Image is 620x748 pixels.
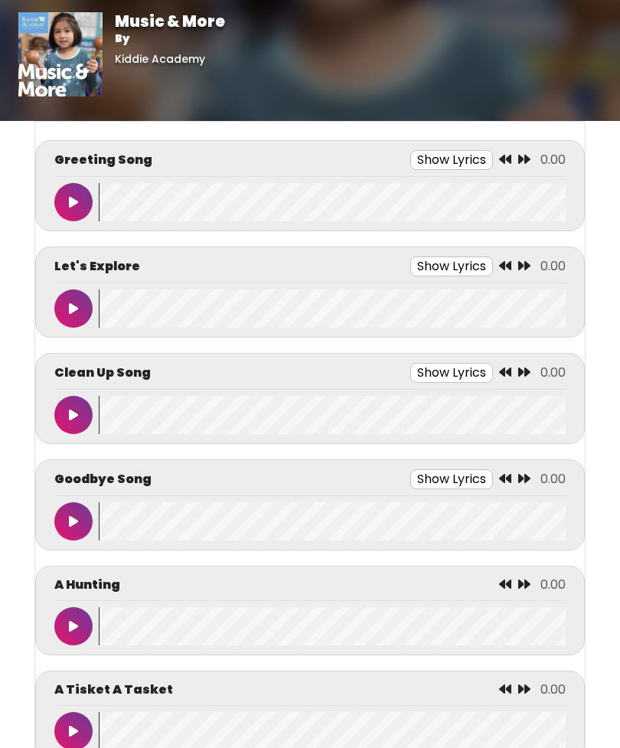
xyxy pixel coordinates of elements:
p: Clean Up Song [54,364,151,382]
p: A Hunting [54,576,120,594]
span: 0.00 [540,576,566,593]
h6: Kiddie Academy [115,53,225,66]
button: Show Lyrics [410,469,493,489]
img: 01vrkzCYTteBT1eqlInO [18,12,103,96]
p: Goodbye Song [54,470,152,488]
button: Show Lyrics [410,256,493,276]
button: Show Lyrics [410,363,493,383]
p: By [115,31,225,47]
span: 0.00 [540,257,566,275]
button: Show Lyrics [410,150,493,170]
span: 0.00 [540,681,566,698]
span: 0.00 [540,151,566,168]
span: 0.00 [540,470,566,488]
p: Let's Explore [54,257,140,276]
p: Greeting Song [54,151,152,169]
h1: Music & More [115,12,225,31]
p: A Tisket A Tasket [54,681,173,699]
span: 0.00 [540,364,566,381]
